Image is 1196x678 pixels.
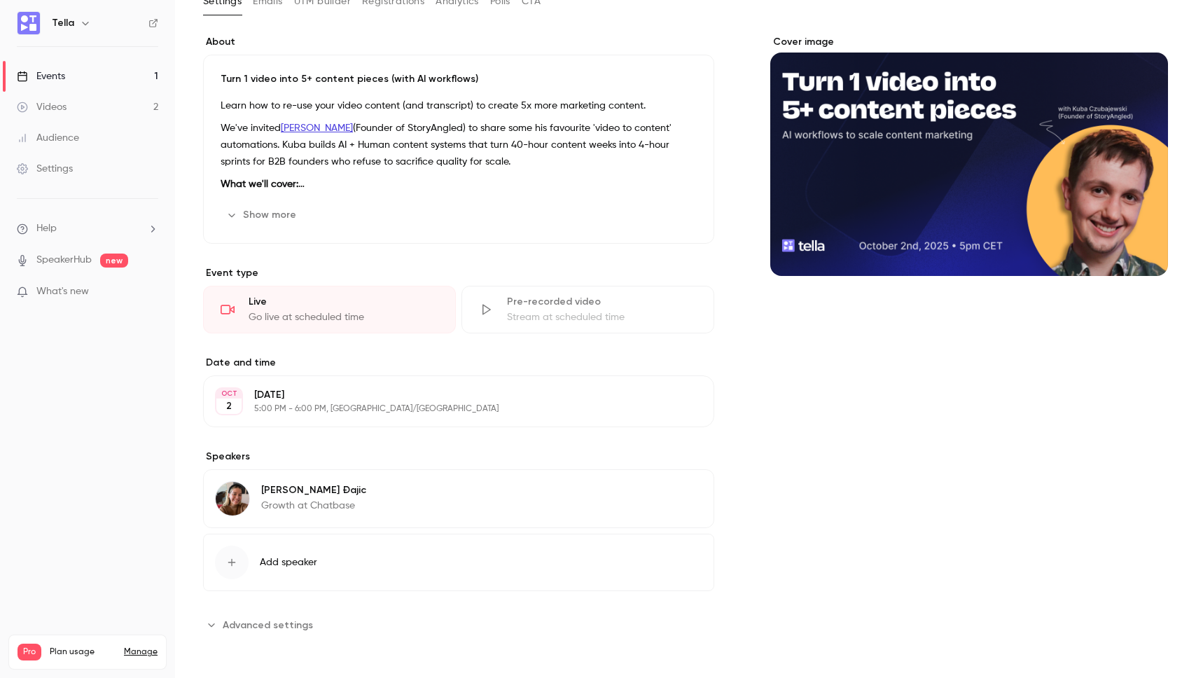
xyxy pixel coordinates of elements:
p: Event type [203,266,714,280]
p: 2 [226,399,232,413]
img: Tella [18,12,40,34]
span: Add speaker [260,555,317,569]
button: Add speaker [203,534,714,591]
div: Videos [17,100,67,114]
section: Advanced settings [203,614,714,636]
img: Sandra Đajic [216,482,249,516]
div: Pre-recorded video [507,295,697,309]
label: Cover image [770,35,1168,49]
div: Live [249,295,438,309]
span: Help [36,221,57,236]
label: Speakers [203,450,714,464]
div: Pre-recorded videoStream at scheduled time [461,286,714,333]
p: Turn 1 video into 5+ content pieces (with AI workflows) [221,72,697,86]
p: Growth at Chatbase [261,499,366,513]
div: Events [17,69,65,83]
div: Audience [17,131,79,145]
section: Cover image [770,35,1168,276]
span: What's new [36,284,89,299]
li: help-dropdown-opener [17,221,158,236]
div: Sandra Đajic[PERSON_NAME] ĐajicGrowth at Chatbase [203,469,714,528]
p: 5:00 PM - 6:00 PM, [GEOGRAPHIC_DATA]/[GEOGRAPHIC_DATA] [254,403,640,415]
p: We've invited (Founder of StoryAngled) to share some his favourite 'video to content' automations... [221,120,697,170]
p: [DATE] [254,388,640,402]
div: Settings [17,162,73,176]
a: SpeakerHub [36,253,92,268]
a: Manage [124,646,158,658]
div: OCT [216,389,242,399]
label: About [203,35,714,49]
span: Pro [18,644,41,660]
p: [PERSON_NAME] Đajic [261,483,366,497]
span: Advanced settings [223,618,313,632]
div: LiveGo live at scheduled time [203,286,456,333]
div: Stream at scheduled time [507,310,697,324]
iframe: Noticeable Trigger [141,286,158,298]
strong: What we'll cover: [221,179,305,189]
a: [PERSON_NAME] [281,123,353,133]
div: Go live at scheduled time [249,310,438,324]
p: Learn how to re-use your video content (and transcript) to create 5x more marketing content. [221,97,697,114]
button: Show more [221,204,305,226]
span: Plan usage [50,646,116,658]
span: new [100,254,128,268]
h6: Tella [52,16,74,30]
button: Advanced settings [203,614,321,636]
label: Date and time [203,356,714,370]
